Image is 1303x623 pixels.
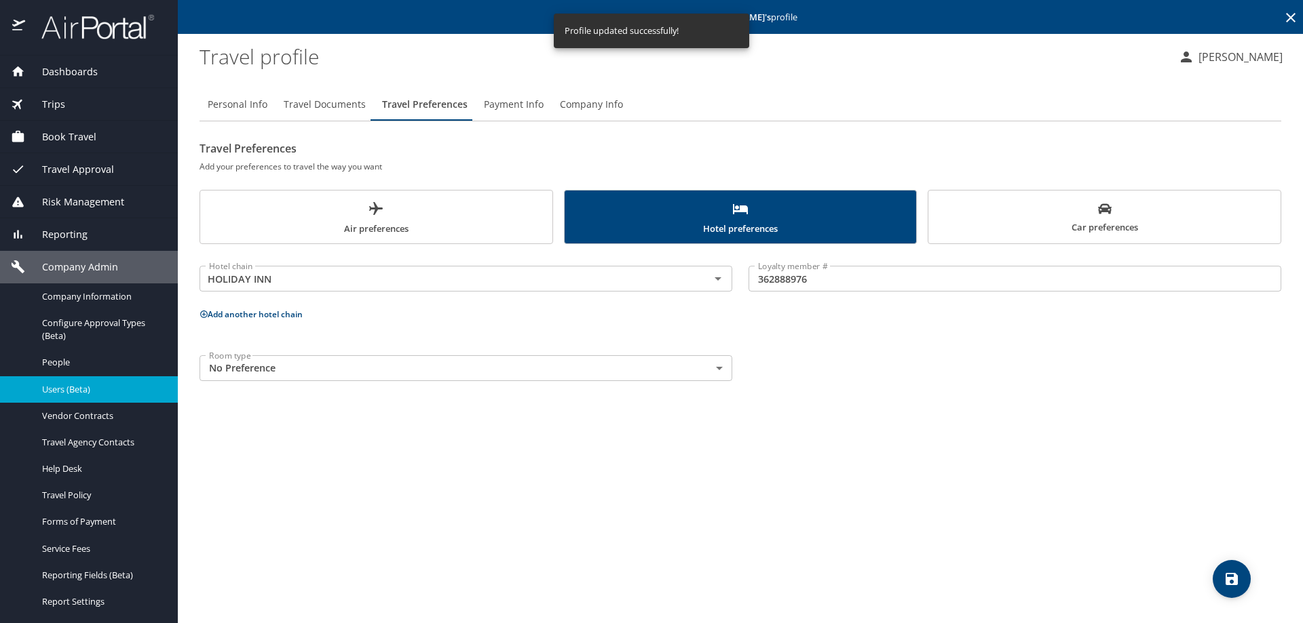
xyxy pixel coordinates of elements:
[42,356,162,369] span: People
[25,129,96,144] span: Book Travel
[25,227,88,242] span: Reporting
[42,515,162,528] span: Forms of Payment
[573,201,909,237] span: Hotel preferences
[204,270,688,287] input: Select a hotel chain
[42,317,162,342] span: Configure Approval Types (Beta)
[25,64,98,79] span: Dashboards
[200,308,303,320] button: Add another hotel chain
[709,269,728,288] button: Open
[42,542,162,555] span: Service Fees
[200,138,1281,159] h2: Travel Preferences
[25,195,124,209] span: Risk Management
[26,14,154,40] img: airportal-logo.png
[484,96,544,113] span: Payment Info
[42,409,162,422] span: Vendor Contracts
[25,260,118,275] span: Company Admin
[42,290,162,303] span: Company Information
[1213,560,1251,598] button: save
[200,35,1167,77] h1: Travel profile
[1173,45,1288,69] button: [PERSON_NAME]
[208,201,544,237] span: Air preferences
[182,13,1299,22] p: Editing profile
[560,96,623,113] span: Company Info
[42,489,162,502] span: Travel Policy
[284,96,366,113] span: Travel Documents
[42,436,162,449] span: Travel Agency Contacts
[42,462,162,475] span: Help Desk
[200,88,1281,121] div: Profile
[42,595,162,608] span: Report Settings
[42,569,162,582] span: Reporting Fields (Beta)
[42,383,162,396] span: Users (Beta)
[25,97,65,112] span: Trips
[382,96,468,113] span: Travel Preferences
[565,18,679,44] div: Profile updated successfully!
[937,202,1272,235] span: Car preferences
[12,14,26,40] img: icon-airportal.png
[200,190,1281,244] div: scrollable force tabs example
[200,355,732,381] div: No Preference
[200,159,1281,174] h6: Add your preferences to travel the way you want
[25,162,114,177] span: Travel Approval
[208,96,267,113] span: Personal Info
[1194,49,1283,65] p: [PERSON_NAME]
